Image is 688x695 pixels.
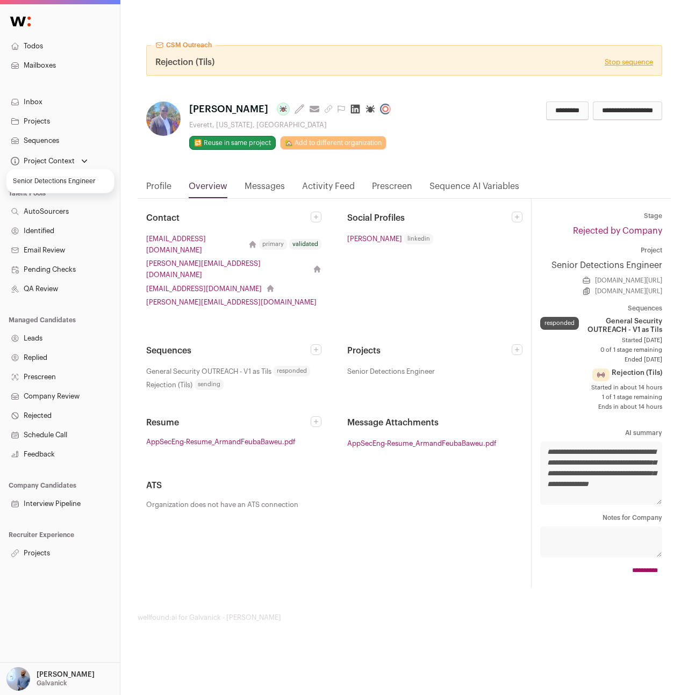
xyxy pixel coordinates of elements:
[404,234,433,244] span: linkedin
[189,136,276,150] button: 🔂 Reuse in same project
[347,438,496,449] a: AppSecEng-Resume_ArmandFeubaBaweu.pdf
[166,41,212,49] span: CSM Outreach
[37,670,95,679] p: [PERSON_NAME]
[146,501,522,509] p: Organization does not have an ATS connection
[573,227,662,235] a: Rejected by Company
[37,679,67,687] p: Galvanick
[347,416,522,429] h2: Message Attachments
[289,239,321,250] div: validated
[540,259,662,272] a: Senior Detections Engineer
[540,513,662,522] dt: Notes for Company
[4,667,97,691] button: Open dropdown
[540,304,662,313] dt: Sequences
[13,175,107,187] a: Senior Detections Engineer
[274,366,310,377] span: responded
[612,368,662,377] span: Rejection (Tils)
[540,383,662,392] span: Started in about 14 hours
[146,258,309,280] a: [PERSON_NAME][EMAIL_ADDRESS][DOMAIN_NAME]
[540,336,662,345] span: Started [DATE]
[146,102,181,136] img: 02acc92ff97be55c74a83794decc30834229ef85b4517480975fbbcc4ffb3dc1.jpg
[429,180,519,198] a: Sequence AI Variables
[146,416,311,429] h2: Resume
[540,212,662,220] dt: Stage
[146,283,262,294] a: [EMAIL_ADDRESS][DOMAIN_NAME]
[146,296,317,308] a: [PERSON_NAME][EMAIL_ADDRESS][DOMAIN_NAME]
[155,56,214,69] span: Rejection (Tils)
[583,317,662,334] span: General Security OUTREACH - V1 as Tils
[146,366,271,377] span: General Security OUTREACH - V1 as Tils
[347,344,512,357] h2: Projects
[189,121,395,129] div: Everett, [US_STATE], [GEOGRAPHIC_DATA]
[4,11,37,32] img: Wellfound
[595,276,662,285] a: [DOMAIN_NAME][URL]
[347,366,435,377] span: Senior Detections Engineer
[9,157,75,165] div: Project Context
[372,180,412,198] a: Prescreen
[540,356,662,364] span: Ended [DATE]
[595,287,662,295] a: [DOMAIN_NAME][URL]
[146,212,311,225] h2: Contact
[302,180,355,198] a: Activity Feed
[605,58,653,67] a: Stop sequence
[195,379,224,390] span: sending
[540,403,662,411] span: Ends in about 14 hours
[540,393,662,402] span: 1 of 1 stage remaining
[540,346,662,354] span: 0 of 1 stage remaining
[259,239,287,250] div: primary
[540,317,579,330] div: responded
[347,212,512,225] h2: Social Profiles
[146,344,311,357] h2: Sequences
[146,180,171,198] a: Profile
[138,613,671,622] footer: wellfound:ai for Galvanick - [PERSON_NAME]
[540,429,662,437] dt: AI summary
[189,102,268,117] span: [PERSON_NAME]
[146,379,192,390] span: Rejection (Tils)
[146,438,295,446] a: AppSecEng-Resume_ArmandFeubaBaweu.pdf
[6,667,30,691] img: 97332-medium_jpg
[146,233,244,256] a: [EMAIL_ADDRESS][DOMAIN_NAME]
[245,180,285,198] a: Messages
[347,233,402,244] a: [PERSON_NAME]
[146,479,522,492] h2: ATS
[189,180,227,198] a: Overview
[540,246,662,255] dt: Project
[9,154,90,169] button: Open dropdown
[280,136,386,150] a: 🏡 Add to different organization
